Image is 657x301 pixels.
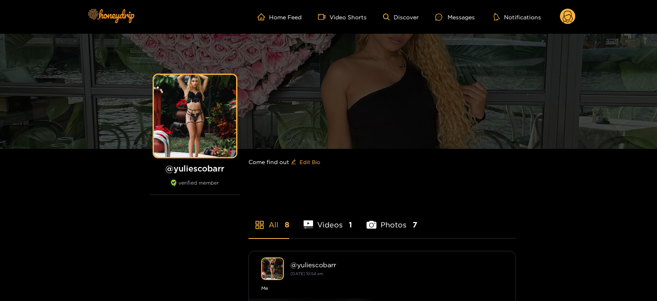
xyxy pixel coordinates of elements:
span: Edit Bio [299,158,320,166]
div: Messages [435,12,475,22]
li: Photos [367,201,417,238]
li: All [248,201,289,238]
span: home [258,13,269,21]
span: edit [291,159,296,165]
a: Video Shorts [318,13,367,21]
img: yuliescobarr [261,257,284,280]
div: Me [261,284,503,292]
button: Notifications [491,13,543,21]
h1: @ yuliescobarr [150,163,240,174]
li: Videos [304,201,353,238]
div: verified member [150,180,240,195]
div: Come find out [248,149,516,175]
span: appstore [255,220,265,230]
button: editEdit Bio [289,155,322,169]
small: [DATE] 10:54 am [290,271,323,276]
a: Discover [383,14,419,21]
div: @ yuliescobarr [290,261,503,269]
span: 8 [285,220,289,230]
a: Home Feed [258,13,302,21]
span: 1 [349,220,352,230]
span: 7 [413,220,417,230]
span: video-camera [318,13,330,21]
